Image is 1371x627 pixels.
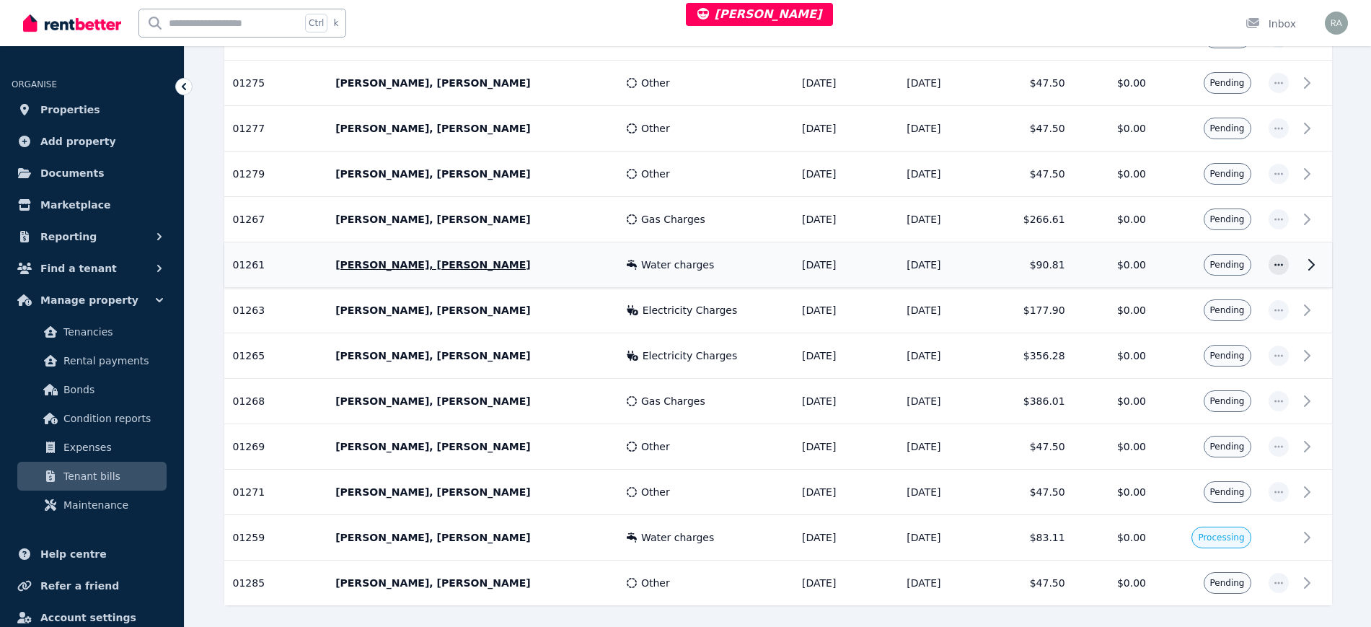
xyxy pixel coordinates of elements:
[1074,561,1155,606] td: $0.00
[898,561,992,606] td: [DATE]
[233,395,265,407] span: 01268
[641,76,670,90] span: Other
[992,470,1073,515] td: $47.50
[233,123,265,134] span: 01277
[233,486,265,498] span: 01271
[17,404,167,433] a: Condition reports
[63,468,161,485] span: Tenant bills
[305,14,327,32] span: Ctrl
[40,609,136,626] span: Account settings
[898,424,992,470] td: [DATE]
[233,77,265,89] span: 01275
[1210,259,1245,271] span: Pending
[40,545,107,563] span: Help centre
[335,530,609,545] p: [PERSON_NAME], [PERSON_NAME]
[40,291,138,309] span: Manage property
[12,95,172,124] a: Properties
[898,152,992,197] td: [DATE]
[335,348,609,363] p: [PERSON_NAME], [PERSON_NAME]
[641,485,670,499] span: Other
[1074,242,1155,288] td: $0.00
[898,197,992,242] td: [DATE]
[793,515,898,561] td: [DATE]
[898,515,992,561] td: [DATE]
[1074,106,1155,152] td: $0.00
[793,288,898,333] td: [DATE]
[17,375,167,404] a: Bonds
[1074,379,1155,424] td: $0.00
[641,258,714,272] span: Water charges
[335,576,609,590] p: [PERSON_NAME], [PERSON_NAME]
[12,79,57,89] span: ORGANISE
[63,410,161,427] span: Condition reports
[40,165,105,182] span: Documents
[233,350,265,361] span: 01265
[793,61,898,106] td: [DATE]
[63,496,161,514] span: Maintenance
[793,470,898,515] td: [DATE]
[1210,486,1245,498] span: Pending
[898,61,992,106] td: [DATE]
[641,439,670,454] span: Other
[40,228,97,245] span: Reporting
[1198,532,1244,543] span: Processing
[697,7,822,21] span: [PERSON_NAME]
[335,485,609,499] p: [PERSON_NAME], [PERSON_NAME]
[12,254,172,283] button: Find a tenant
[898,106,992,152] td: [DATE]
[1210,350,1245,361] span: Pending
[335,212,609,227] p: [PERSON_NAME], [PERSON_NAME]
[63,352,161,369] span: Rental payments
[793,197,898,242] td: [DATE]
[793,379,898,424] td: [DATE]
[233,304,265,316] span: 01263
[17,346,167,375] a: Rental payments
[641,167,670,181] span: Other
[1074,424,1155,470] td: $0.00
[992,106,1073,152] td: $47.50
[793,424,898,470] td: [DATE]
[1074,470,1155,515] td: $0.00
[992,152,1073,197] td: $47.50
[1074,152,1155,197] td: $0.00
[898,470,992,515] td: [DATE]
[1210,441,1245,452] span: Pending
[992,515,1073,561] td: $83.11
[992,424,1073,470] td: $47.50
[898,288,992,333] td: [DATE]
[12,540,172,569] a: Help centre
[40,133,116,150] span: Add property
[40,196,110,214] span: Marketplace
[12,190,172,219] a: Marketplace
[793,152,898,197] td: [DATE]
[335,439,609,454] p: [PERSON_NAME], [PERSON_NAME]
[40,101,100,118] span: Properties
[1210,304,1245,316] span: Pending
[643,348,738,363] span: Electricity Charges
[335,121,609,136] p: [PERSON_NAME], [PERSON_NAME]
[898,333,992,379] td: [DATE]
[12,159,172,188] a: Documents
[793,106,898,152] td: [DATE]
[1074,197,1155,242] td: $0.00
[233,441,265,452] span: 01269
[335,167,609,181] p: [PERSON_NAME], [PERSON_NAME]
[641,212,705,227] span: Gas Charges
[992,242,1073,288] td: $90.81
[12,286,172,315] button: Manage property
[335,76,609,90] p: [PERSON_NAME], [PERSON_NAME]
[992,61,1073,106] td: $47.50
[992,288,1073,333] td: $177.90
[641,530,714,545] span: Water charges
[1210,77,1245,89] span: Pending
[333,17,338,29] span: k
[992,561,1073,606] td: $47.50
[17,317,167,346] a: Tenancies
[17,462,167,491] a: Tenant bills
[643,303,738,317] span: Electricity Charges
[793,561,898,606] td: [DATE]
[1210,168,1245,180] span: Pending
[233,214,265,225] span: 01267
[1325,12,1348,35] img: Rochelle Alvarez
[335,258,609,272] p: [PERSON_NAME], [PERSON_NAME]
